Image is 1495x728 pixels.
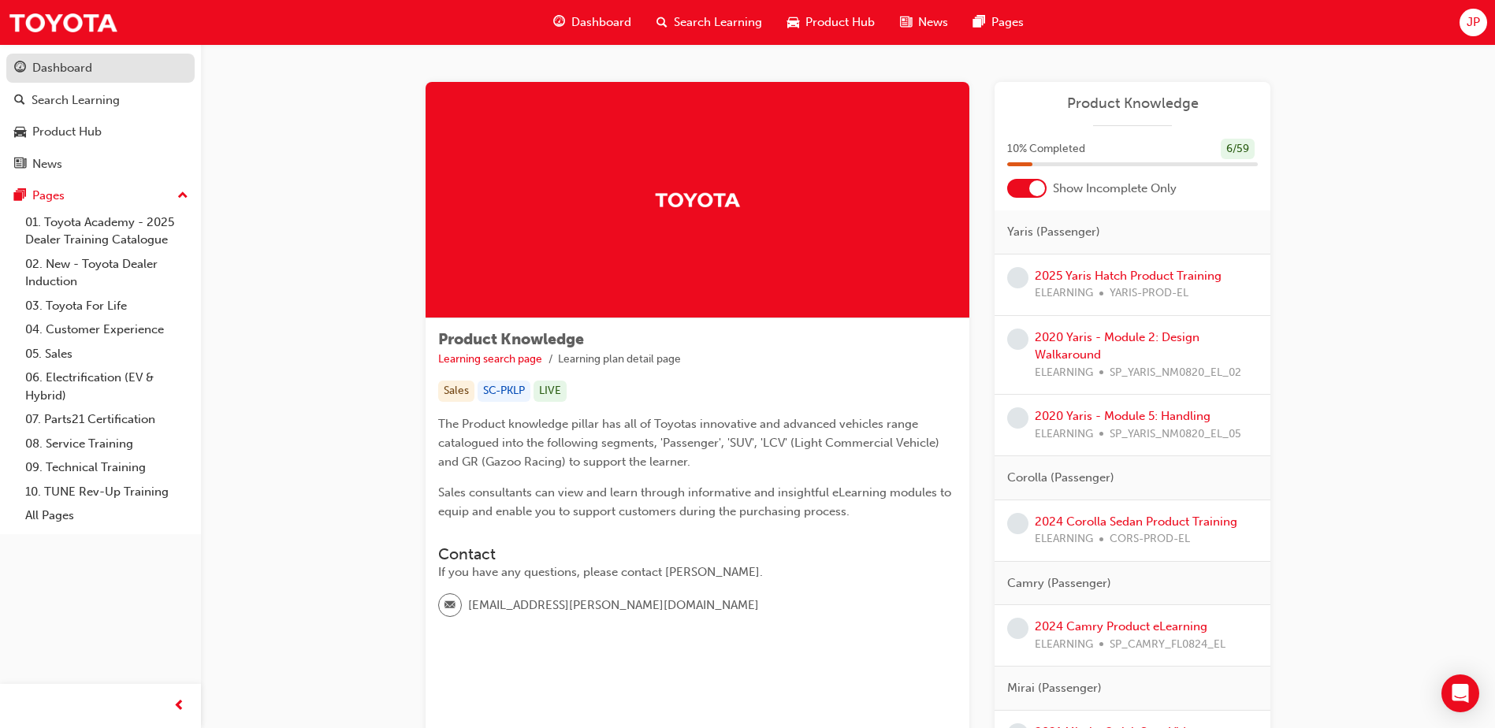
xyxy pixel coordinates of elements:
[553,13,565,32] span: guage-icon
[1035,530,1093,548] span: ELEARNING
[1467,13,1480,32] span: JP
[534,381,567,402] div: LIVE
[19,455,195,480] a: 09. Technical Training
[1441,674,1479,712] div: Open Intercom Messenger
[438,330,584,348] span: Product Knowledge
[1221,139,1255,160] div: 6 / 59
[961,6,1036,39] a: pages-iconPages
[19,503,195,528] a: All Pages
[478,381,530,402] div: SC-PKLP
[468,596,759,615] span: [EMAIL_ADDRESS][PERSON_NAME][DOMAIN_NAME]
[14,158,26,172] span: news-icon
[541,6,644,39] a: guage-iconDashboard
[438,417,943,469] span: The Product knowledge pillar has all of Toyotas innovative and advanced vehicles range catalogued...
[918,13,948,32] span: News
[6,86,195,115] a: Search Learning
[1035,284,1093,303] span: ELEARNING
[1035,425,1093,444] span: ELEARNING
[900,13,912,32] span: news-icon
[438,563,957,581] div: If you have any questions, please contact [PERSON_NAME].
[805,13,875,32] span: Product Hub
[1007,223,1100,241] span: Yaris (Passenger)
[6,54,195,83] a: Dashboard
[973,13,985,32] span: pages-icon
[14,189,26,203] span: pages-icon
[887,6,961,39] a: news-iconNews
[1035,364,1093,382] span: ELEARNING
[1053,180,1177,198] span: Show Incomplete Only
[444,596,456,616] span: email-icon
[1035,330,1199,362] a: 2020 Yaris - Module 2: Design Walkaround
[438,545,957,563] h3: Contact
[14,94,25,108] span: search-icon
[6,150,195,179] a: News
[32,123,102,141] div: Product Hub
[1007,574,1111,592] span: Camry (Passenger)
[1007,679,1102,697] span: Mirai (Passenger)
[1035,514,1237,529] a: 2024 Corolla Sedan Product Training
[991,13,1024,32] span: Pages
[32,187,65,205] div: Pages
[1007,618,1028,639] span: learningRecordVerb_NONE-icon
[19,342,195,366] a: 05. Sales
[1035,269,1222,283] a: 2025 Yaris Hatch Product Training
[6,181,195,210] button: Pages
[1007,513,1028,534] span: learningRecordVerb_NONE-icon
[32,91,120,110] div: Search Learning
[558,351,681,369] li: Learning plan detail page
[1007,267,1028,288] span: learningRecordVerb_NONE-icon
[14,61,26,76] span: guage-icon
[19,480,195,504] a: 10. TUNE Rev-Up Training
[674,13,762,32] span: Search Learning
[32,59,92,77] div: Dashboard
[656,13,668,32] span: search-icon
[19,294,195,318] a: 03. Toyota For Life
[1007,329,1028,350] span: learningRecordVerb_NONE-icon
[19,407,195,432] a: 07. Parts21 Certification
[1110,530,1190,548] span: CORS-PROD-EL
[19,210,195,252] a: 01. Toyota Academy - 2025 Dealer Training Catalogue
[173,696,185,716] span: prev-icon
[1035,636,1093,654] span: ELEARNING
[177,186,188,206] span: up-icon
[571,13,631,32] span: Dashboard
[8,5,118,40] img: Trak
[787,13,799,32] span: car-icon
[32,155,62,173] div: News
[1007,140,1085,158] span: 10 % Completed
[775,6,887,39] a: car-iconProduct Hub
[1007,469,1114,487] span: Corolla (Passenger)
[6,117,195,147] a: Product Hub
[19,432,195,456] a: 08. Service Training
[1007,407,1028,429] span: learningRecordVerb_NONE-icon
[438,381,474,402] div: Sales
[1035,619,1207,633] a: 2024 Camry Product eLearning
[1110,636,1225,654] span: SP_CAMRY_FL0824_EL
[1110,284,1188,303] span: YARIS-PROD-EL
[1110,425,1241,444] span: SP_YARIS_NM0820_EL_05
[654,186,741,214] img: Trak
[19,366,195,407] a: 06. Electrification (EV & Hybrid)
[1007,95,1258,113] a: Product Knowledge
[1460,9,1487,36] button: JP
[644,6,775,39] a: search-iconSearch Learning
[19,252,195,294] a: 02. New - Toyota Dealer Induction
[438,485,954,518] span: Sales consultants can view and learn through informative and insightful eLearning modules to equi...
[1035,409,1211,423] a: 2020 Yaris - Module 5: Handling
[19,318,195,342] a: 04. Customer Experience
[438,352,542,366] a: Learning search page
[14,125,26,139] span: car-icon
[6,50,195,181] button: DashboardSearch LearningProduct HubNews
[1110,364,1241,382] span: SP_YARIS_NM0820_EL_02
